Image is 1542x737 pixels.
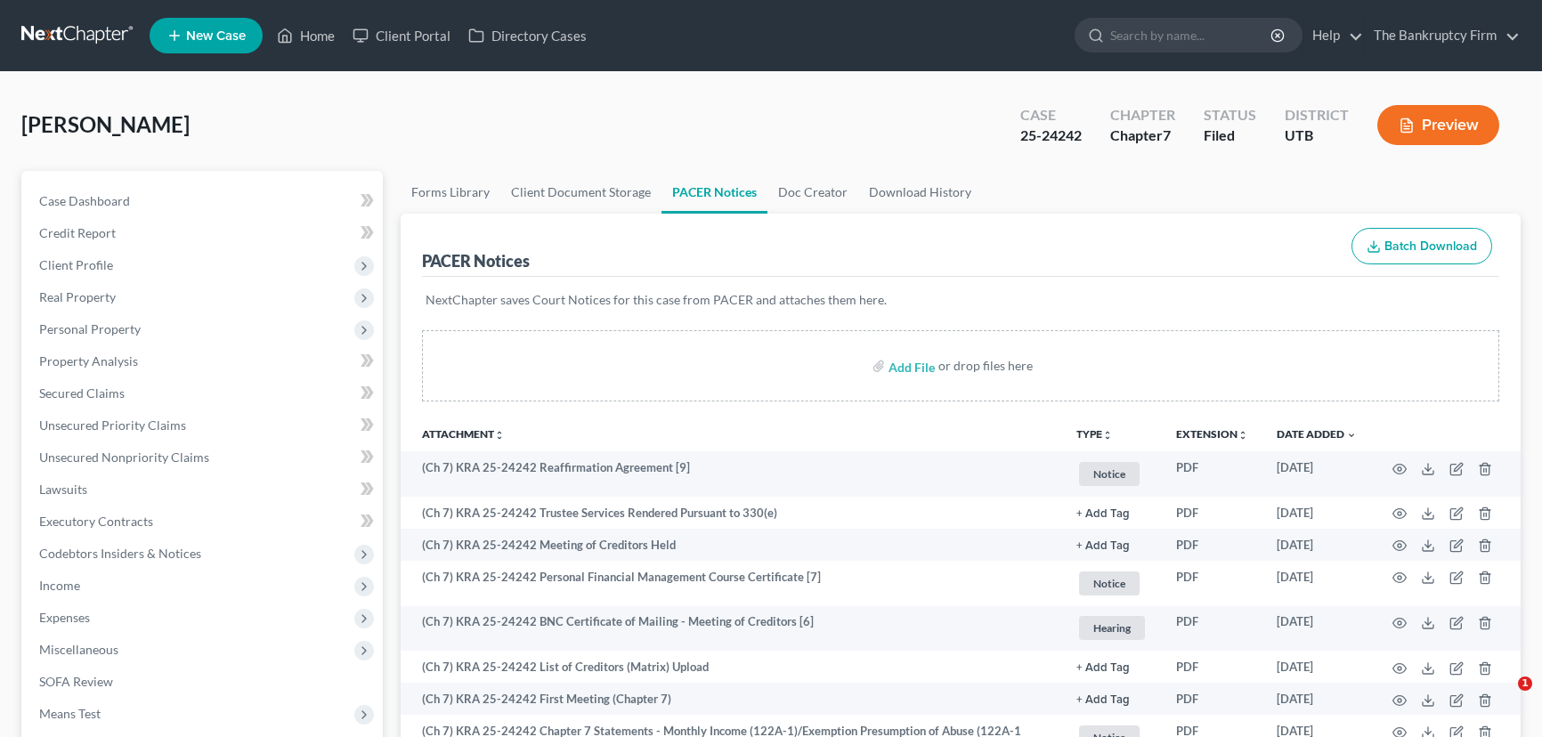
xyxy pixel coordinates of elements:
span: [PERSON_NAME] [21,111,190,137]
a: Unsecured Nonpriority Claims [25,441,383,474]
a: Property Analysis [25,345,383,377]
td: PDF [1162,651,1262,683]
span: Hearing [1079,616,1145,640]
span: SOFA Review [39,674,113,689]
span: Unsecured Priority Claims [39,417,186,433]
a: Forms Library [401,171,500,214]
span: Executory Contracts [39,514,153,529]
span: Codebtors Insiders & Notices [39,546,201,561]
span: Notice [1079,571,1140,595]
span: Client Profile [39,257,113,272]
a: PACER Notices [661,171,767,214]
button: TYPEunfold_more [1076,429,1113,441]
div: PACER Notices [422,250,530,271]
td: [DATE] [1262,651,1371,683]
span: Means Test [39,706,101,721]
div: Chapter [1110,105,1175,126]
td: [DATE] [1262,683,1371,715]
a: Download History [858,171,982,214]
span: Property Analysis [39,353,138,368]
div: Chapter [1110,126,1175,146]
span: Batch Download [1384,239,1477,254]
button: + Add Tag [1076,662,1130,674]
a: The Bankruptcy Firm [1365,20,1520,52]
div: Case [1020,105,1082,126]
span: Credit Report [39,225,116,240]
span: 1 [1518,676,1532,691]
span: Real Property [39,289,116,304]
span: 7 [1163,126,1171,143]
span: Income [39,578,80,593]
a: Directory Cases [459,20,596,52]
span: Notice [1079,462,1140,486]
td: [DATE] [1262,606,1371,652]
button: + Add Tag [1076,694,1130,706]
td: PDF [1162,606,1262,652]
a: + Add Tag [1076,691,1148,708]
a: Doc Creator [767,171,858,214]
div: UTB [1285,126,1349,146]
div: Filed [1204,126,1256,146]
span: Case Dashboard [39,193,130,208]
a: + Add Tag [1076,537,1148,554]
td: PDF [1162,529,1262,561]
a: Client Document Storage [500,171,661,214]
td: PDF [1162,451,1262,497]
a: Date Added expand_more [1277,427,1357,441]
td: (Ch 7) KRA 25-24242 List of Creditors (Matrix) Upload [401,651,1062,683]
div: 25-24242 [1020,126,1082,146]
span: Lawsuits [39,482,87,497]
td: [DATE] [1262,529,1371,561]
td: (Ch 7) KRA 25-24242 Trustee Services Rendered Pursuant to 330(e) [401,497,1062,529]
button: Preview [1377,105,1499,145]
span: Miscellaneous [39,642,118,657]
a: SOFA Review [25,666,383,698]
span: New Case [186,29,246,43]
p: NextChapter saves Court Notices for this case from PACER and attaches them here. [426,291,1496,309]
a: Help [1303,20,1363,52]
td: (Ch 7) KRA 25-24242 Meeting of Creditors Held [401,529,1062,561]
a: Client Portal [344,20,459,52]
td: (Ch 7) KRA 25-24242 Personal Financial Management Course Certificate [7] [401,561,1062,606]
i: unfold_more [1238,430,1248,441]
a: Case Dashboard [25,185,383,217]
span: Personal Property [39,321,141,336]
button: + Add Tag [1076,508,1130,520]
span: Expenses [39,610,90,625]
i: unfold_more [494,430,505,441]
input: Search by name... [1110,19,1273,52]
td: (Ch 7) KRA 25-24242 Reaffirmation Agreement [9] [401,451,1062,497]
a: Unsecured Priority Claims [25,409,383,441]
span: Unsecured Nonpriority Claims [39,449,209,465]
a: + Add Tag [1076,659,1148,676]
a: Notice [1076,569,1148,598]
a: Hearing [1076,613,1148,643]
a: Executory Contracts [25,506,383,538]
a: Credit Report [25,217,383,249]
i: expand_more [1346,430,1357,441]
span: Secured Claims [39,385,125,401]
a: + Add Tag [1076,505,1148,522]
td: [DATE] [1262,561,1371,606]
button: + Add Tag [1076,540,1130,552]
a: Attachmentunfold_more [422,427,505,441]
div: District [1285,105,1349,126]
a: Secured Claims [25,377,383,409]
td: PDF [1162,561,1262,606]
td: (Ch 7) KRA 25-24242 First Meeting (Chapter 7) [401,683,1062,715]
a: Home [268,20,344,52]
a: Notice [1076,459,1148,489]
i: unfold_more [1102,430,1113,441]
div: Status [1204,105,1256,126]
td: (Ch 7) KRA 25-24242 BNC Certificate of Mailing - Meeting of Creditors [6] [401,606,1062,652]
td: [DATE] [1262,451,1371,497]
button: Batch Download [1351,228,1492,265]
a: Extensionunfold_more [1176,427,1248,441]
td: [DATE] [1262,497,1371,529]
iframe: Intercom live chat [1481,676,1524,719]
td: PDF [1162,683,1262,715]
td: PDF [1162,497,1262,529]
a: Lawsuits [25,474,383,506]
div: or drop files here [938,357,1033,375]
